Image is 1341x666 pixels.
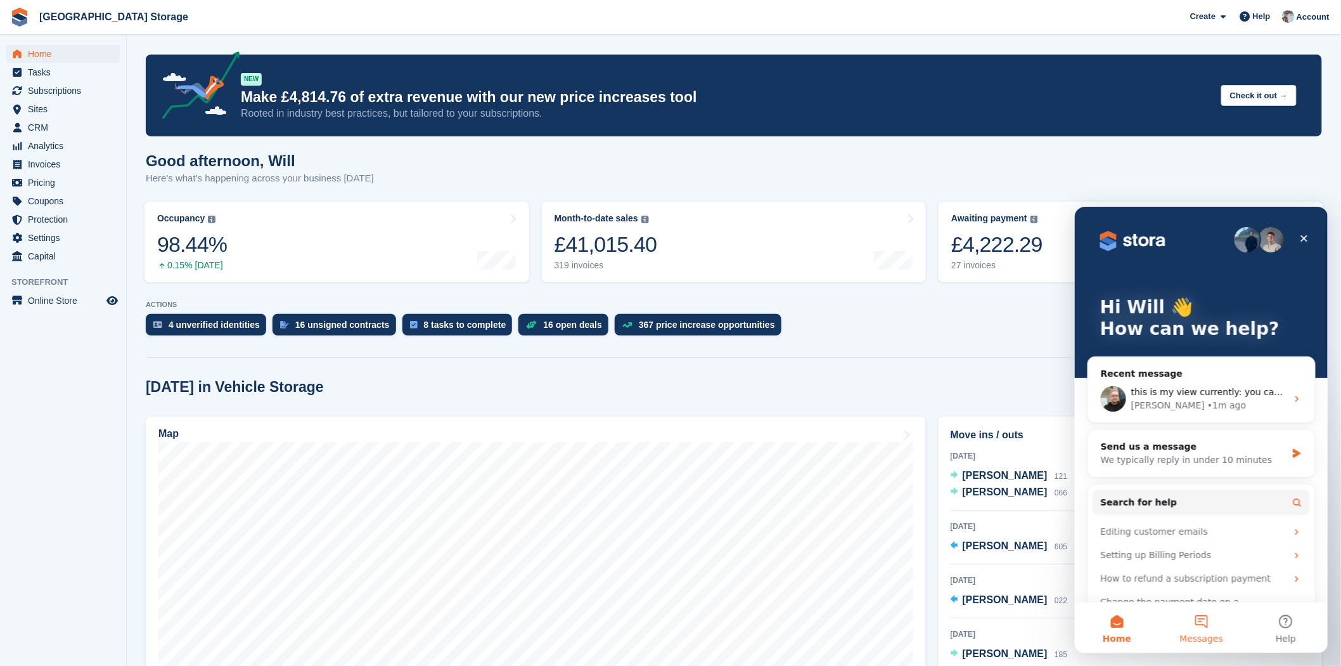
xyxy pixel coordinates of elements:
div: 0.15% [DATE] [157,260,227,271]
span: Analytics [28,137,104,155]
div: £41,015.40 [555,232,657,258]
button: Search for help [18,283,235,308]
div: 367 price increase opportunities [639,320,775,330]
div: [DATE] [951,450,1310,462]
img: icon-info-grey-7440780725fd019a000dd9b08b2336e03edf1995a4989e88bcd33f0948082b44.svg [641,216,649,223]
a: 4 unverified identities [146,314,273,342]
h2: [DATE] in Vehicle Storage [146,379,324,396]
div: We typically reply in under 10 minutes [26,247,212,260]
div: Awaiting payment [951,213,1027,224]
img: Will Strivens [1282,10,1295,23]
a: 367 price increase opportunities [615,314,788,342]
h2: Move ins / outs [951,428,1310,443]
a: menu [6,211,120,228]
span: 066 [1055,488,1067,497]
button: Messages [84,396,169,447]
p: ACTIONS [146,301,1322,309]
a: menu [6,192,120,210]
h1: Good afternoon, Will [146,152,374,169]
span: 121 [1055,472,1067,481]
div: Change the payment date on a Subscription [18,384,235,421]
div: Editing customer emails [18,313,235,337]
a: menu [6,100,120,118]
span: Pricing [28,174,104,192]
div: 8 tasks to complete [424,320,506,330]
span: Messages [105,428,149,436]
a: menu [6,292,120,310]
a: Occupancy 98.44% 0.15% [DATE] [144,202,529,282]
a: 16 unsigned contracts [273,314,402,342]
span: Invoices [28,155,104,173]
div: [DATE] [951,629,1310,640]
a: menu [6,45,120,63]
a: menu [6,63,120,81]
span: Search for help [26,289,103,303]
span: Home [28,428,56,436]
span: Create [1190,10,1216,23]
a: menu [6,82,120,100]
span: [PERSON_NAME] [963,540,1048,551]
img: icon-info-grey-7440780725fd019a000dd9b08b2336e03edf1995a4989e88bcd33f0948082b44.svg [1030,216,1038,223]
a: [PERSON_NAME] 022 [951,592,1068,609]
a: menu [6,137,120,155]
img: stora-icon-8386f47178a22dfd0bd8f6a31ec36ba5ce8667c1dd55bd0f319d3a0aa187defe.svg [10,8,29,27]
h2: Map [158,428,179,440]
div: 98.44% [157,232,227,258]
a: menu [6,119,120,136]
a: [PERSON_NAME] 066 [951,485,1068,501]
div: 16 open deals [543,320,602,330]
span: [PERSON_NAME] [963,470,1048,481]
span: [PERSON_NAME] [963,486,1048,497]
span: Sites [28,100,104,118]
div: £4,222.29 [951,232,1043,258]
a: 8 tasks to complete [402,314,519,342]
p: Make £4,814.76 of extra revenue with our new price increases tool [241,88,1211,107]
div: 27 invoices [951,260,1043,271]
a: menu [6,229,120,247]
button: Check it out → [1221,85,1297,106]
img: contract_signature_icon-13c848040528278c33f63329250d36e43548de30e8caae1d1a13099fd9432cc5.svg [280,321,289,329]
span: Home [28,45,104,63]
div: [DATE] [951,521,1310,532]
a: menu [6,155,120,173]
span: 605 [1055,542,1067,551]
div: NEW [241,73,262,86]
div: Send us a messageWe typically reply in under 10 minutes [13,223,241,271]
img: price_increase_opportunities-93ffe204e8149a01c8c9dc8f82e8f89637d9d84a8eef4429ea346261dce0b2c0.svg [622,322,632,328]
span: Account [1297,11,1330,23]
div: • 1m ago [132,192,171,206]
div: Send us a message [26,233,212,247]
img: icon-info-grey-7440780725fd019a000dd9b08b2336e03edf1995a4989e88bcd33f0948082b44.svg [208,216,215,223]
div: 319 invoices [555,260,657,271]
div: [DATE] [951,575,1310,586]
a: Awaiting payment £4,222.29 27 invoices [939,202,1323,282]
div: [PERSON_NAME] [56,192,130,206]
a: Month-to-date sales £41,015.40 319 invoices [542,202,927,282]
div: 16 unsigned contracts [295,320,390,330]
a: [GEOGRAPHIC_DATA] Storage [34,6,193,27]
a: menu [6,247,120,265]
a: [PERSON_NAME] 605 [951,539,1068,555]
div: 4 unverified identities [169,320,260,330]
div: Setting up Billing Periods [26,342,212,355]
div: Setting up Billing Periods [18,337,235,360]
div: How to refund a subscription payment [18,360,235,384]
div: Month-to-date sales [555,213,638,224]
span: Protection [28,211,104,228]
span: CRM [28,119,104,136]
iframe: Intercom live chat [1075,207,1328,653]
span: [PERSON_NAME] [963,594,1048,605]
div: Occupancy [157,213,205,224]
div: How to refund a subscription payment [26,365,212,379]
a: menu [6,174,120,192]
img: deal-1b604bf984904fb50ccaf53a9ad4b4a5d6e5aea283cecdc64d6e3604feb123c2.svg [526,320,537,329]
span: Help [201,428,221,436]
span: [PERSON_NAME] [963,648,1048,659]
